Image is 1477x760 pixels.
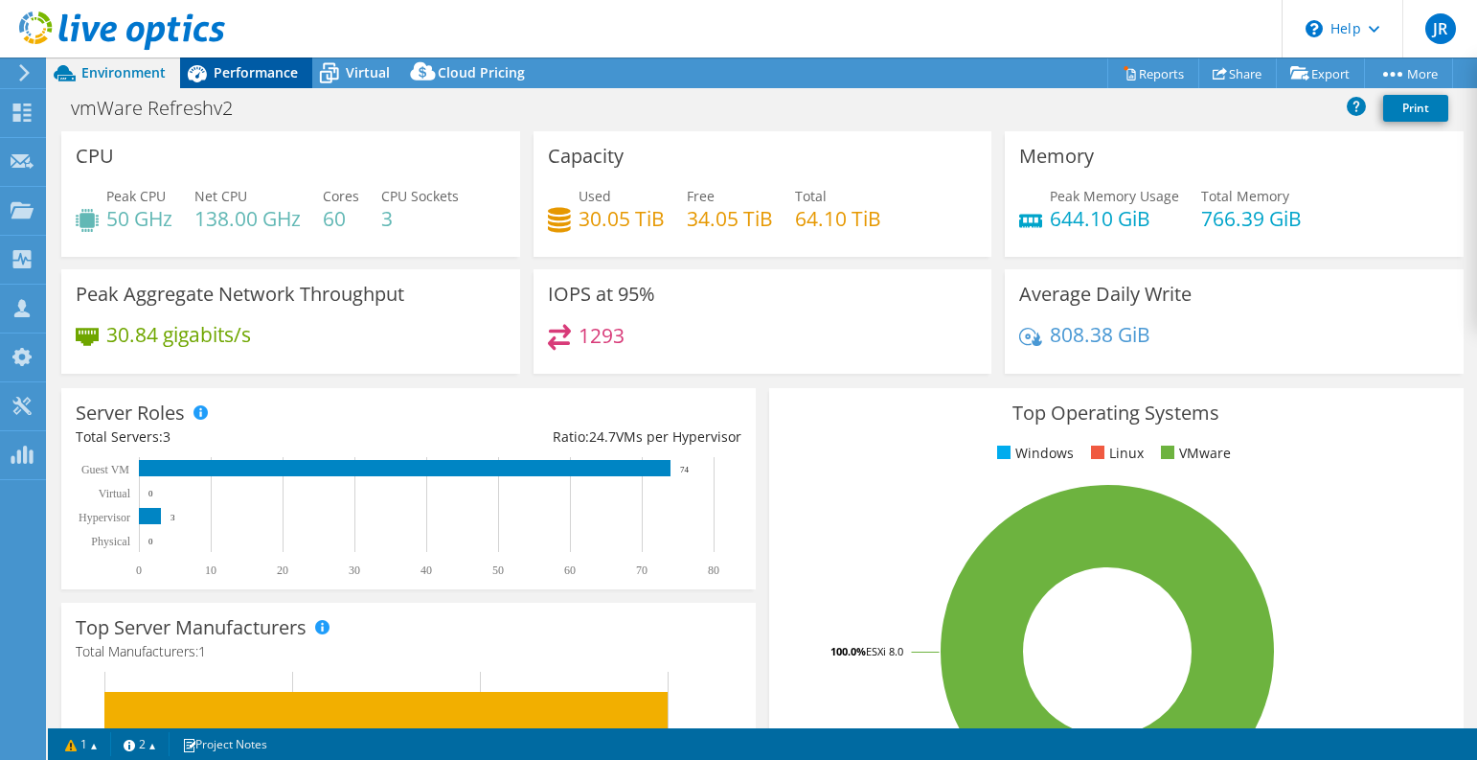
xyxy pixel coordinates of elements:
h4: 766.39 GiB [1201,208,1302,229]
h4: 50 GHz [106,208,172,229]
text: 74 [680,465,690,474]
h3: Top Server Manufacturers [76,617,307,638]
svg: \n [1306,20,1323,37]
text: Virtual [99,487,131,500]
span: Total Memory [1201,187,1289,205]
span: Free [687,187,715,205]
span: CPU Sockets [381,187,459,205]
h4: 1293 [579,325,625,346]
a: Project Notes [169,732,281,756]
span: Cloud Pricing [438,63,525,81]
span: 1 [198,642,206,660]
text: 60 [564,564,576,577]
text: Physical [91,535,130,548]
h3: IOPS at 95% [548,284,655,305]
h4: 3 [381,208,459,229]
text: 3 [170,513,175,522]
a: Print [1383,95,1448,122]
text: 70 [636,564,648,577]
h3: Server Roles [76,403,185,424]
li: Windows [992,443,1074,464]
a: 2 [110,732,170,756]
a: More [1364,58,1453,88]
text: 0 [148,489,153,498]
a: Export [1276,58,1365,88]
li: Linux [1086,443,1144,464]
text: 10 [205,564,216,577]
span: Environment [81,63,166,81]
h3: Memory [1019,146,1094,167]
div: Ratio: VMs per Hypervisor [408,426,740,448]
h4: 644.10 GiB [1050,208,1179,229]
h1: vmWare Refreshv2 [62,98,262,119]
span: Peak CPU [106,187,166,205]
h4: 808.38 GiB [1050,324,1150,345]
h4: 138.00 GHz [194,208,301,229]
h4: 60 [323,208,359,229]
text: Guest VM [81,463,129,476]
span: Virtual [346,63,390,81]
span: Performance [214,63,298,81]
span: Peak Memory Usage [1050,187,1179,205]
span: Used [579,187,611,205]
h3: Average Daily Write [1019,284,1192,305]
h3: Peak Aggregate Network Throughput [76,284,404,305]
span: Cores [323,187,359,205]
text: 0 [136,564,142,577]
text: 20 [277,564,288,577]
h4: 34.05 TiB [687,208,773,229]
h4: 64.10 TiB [795,208,881,229]
a: Share [1198,58,1277,88]
h3: Top Operating Systems [784,403,1449,424]
tspan: ESXi 8.0 [866,644,903,658]
tspan: 100.0% [830,644,866,658]
span: JR [1425,13,1456,44]
text: 50 [492,564,504,577]
a: Reports [1107,58,1199,88]
text: Hypervisor [79,511,130,524]
text: 0 [148,537,153,546]
span: 3 [163,427,170,446]
h3: Capacity [548,146,624,167]
text: 40 [420,564,432,577]
h4: Total Manufacturers: [76,641,741,662]
span: 24.7 [589,427,616,446]
text: 30 [349,564,360,577]
h3: CPU [76,146,114,167]
div: Total Servers: [76,426,408,448]
h4: 30.05 TiB [579,208,665,229]
li: VMware [1156,443,1231,464]
a: 1 [52,732,111,756]
h4: 30.84 gigabits/s [106,324,251,345]
text: 80 [708,564,719,577]
span: Net CPU [194,187,247,205]
span: Total [795,187,827,205]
